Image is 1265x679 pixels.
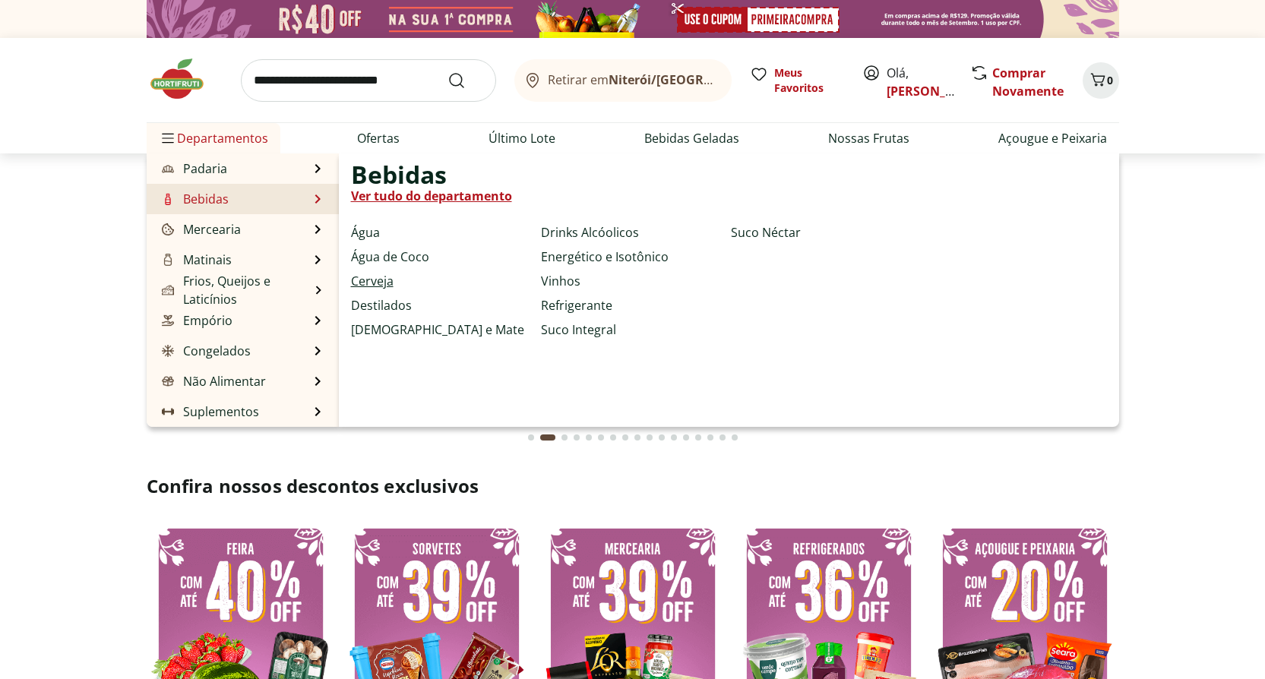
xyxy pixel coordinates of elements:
[351,296,412,314] a: Destilados
[162,345,174,357] img: Congelados
[357,129,400,147] a: Ofertas
[731,223,801,242] a: Suco Néctar
[887,83,985,99] a: [PERSON_NAME]
[514,59,732,102] button: Retirar emNiterói/[GEOGRAPHIC_DATA]
[447,71,484,90] button: Submit Search
[489,129,555,147] a: Último Lote
[644,129,739,147] a: Bebidas Geladas
[607,419,619,456] button: Go to page 7 from fs-carousel
[619,419,631,456] button: Go to page 8 from fs-carousel
[351,187,512,205] a: Ver tudo do departamento
[162,163,174,175] img: Padaria
[537,419,558,456] button: Current page from fs-carousel
[716,419,729,456] button: Go to page 16 from fs-carousel
[558,419,571,456] button: Go to page 3 from fs-carousel
[525,419,537,456] button: Go to page 1 from fs-carousel
[548,73,716,87] span: Retirar em
[704,419,716,456] button: Go to page 15 from fs-carousel
[162,254,174,266] img: Matinais
[351,248,429,266] a: Água de Coco
[680,419,692,456] button: Go to page 13 from fs-carousel
[750,65,844,96] a: Meus Favoritos
[159,190,229,208] a: BebidasBebidas
[147,474,1119,498] h2: Confira nossos descontos exclusivos
[351,272,394,290] a: Cerveja
[571,419,583,456] button: Go to page 4 from fs-carousel
[351,321,524,339] a: [DEMOGRAPHIC_DATA] e Mate
[162,314,174,327] img: Empório
[887,64,954,100] span: Olá,
[159,120,177,156] button: Menu
[692,419,704,456] button: Go to page 14 from fs-carousel
[162,284,174,296] img: Frios, Queijos e Laticínios
[609,71,782,88] b: Niterói/[GEOGRAPHIC_DATA]
[828,129,909,147] a: Nossas Frutas
[159,342,251,360] a: CongeladosCongelados
[162,375,174,387] img: Não Alimentar
[595,419,607,456] button: Go to page 6 from fs-carousel
[159,272,310,308] a: Frios, Queijos e LaticíniosFrios, Queijos e Laticínios
[241,59,496,102] input: search
[159,403,259,421] a: SuplementosSuplementos
[668,419,680,456] button: Go to page 12 from fs-carousel
[159,311,232,330] a: EmpórioEmpório
[162,223,174,235] img: Mercearia
[159,372,266,390] a: Não AlimentarNão Alimentar
[583,419,595,456] button: Go to page 5 from fs-carousel
[162,193,174,205] img: Bebidas
[998,129,1107,147] a: Açougue e Peixaria
[159,220,241,238] a: MerceariaMercearia
[992,65,1064,99] a: Comprar Novamente
[644,419,656,456] button: Go to page 10 from fs-carousel
[656,419,668,456] button: Go to page 11 from fs-carousel
[541,248,669,266] a: Energético e Isotônico
[159,120,268,156] span: Departamentos
[1107,73,1113,87] span: 0
[351,166,447,184] span: Bebidas
[774,65,844,96] span: Meus Favoritos
[729,419,741,456] button: Go to page 17 from fs-carousel
[162,406,174,418] img: Suplementos
[147,56,223,102] img: Hortifruti
[159,159,227,178] a: PadariaPadaria
[541,321,616,339] a: Suco Integral
[1083,62,1119,99] button: Carrinho
[541,272,580,290] a: Vinhos
[159,251,232,269] a: MatinaisMatinais
[631,419,644,456] button: Go to page 9 from fs-carousel
[541,223,639,242] a: Drinks Alcóolicos
[351,223,380,242] a: Água
[541,296,612,314] a: Refrigerante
